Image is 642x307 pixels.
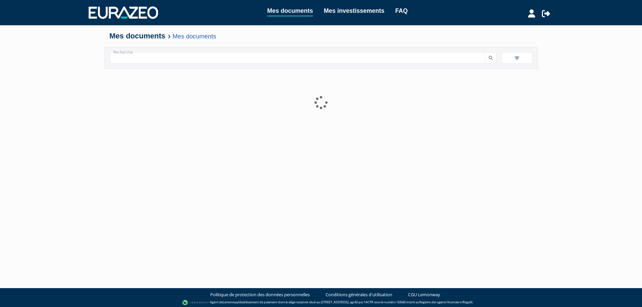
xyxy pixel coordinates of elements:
a: CGU Lemonway [408,291,440,298]
a: Mes investissements [324,6,385,16]
a: Conditions générales d'utilisation [326,291,392,298]
a: Registre des agents financiers (Regafi) [419,300,472,305]
img: filter.svg [514,55,520,61]
input: Recherche [110,52,485,63]
h4: Mes documents [110,32,533,40]
div: - Agent de (établissement de paiement dont le siège social est situé au [STREET_ADDRESS], agréé p... [7,299,635,306]
img: 1732889491-logotype_eurazeo_blanc_rvb.png [89,6,158,19]
a: Mes documents [173,33,216,40]
img: logo-lemonway.png [182,299,208,306]
a: Mes documents [267,6,313,17]
a: Lemonway [223,300,238,305]
a: Politique de protection des données personnelles [210,291,310,298]
a: FAQ [395,6,408,16]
